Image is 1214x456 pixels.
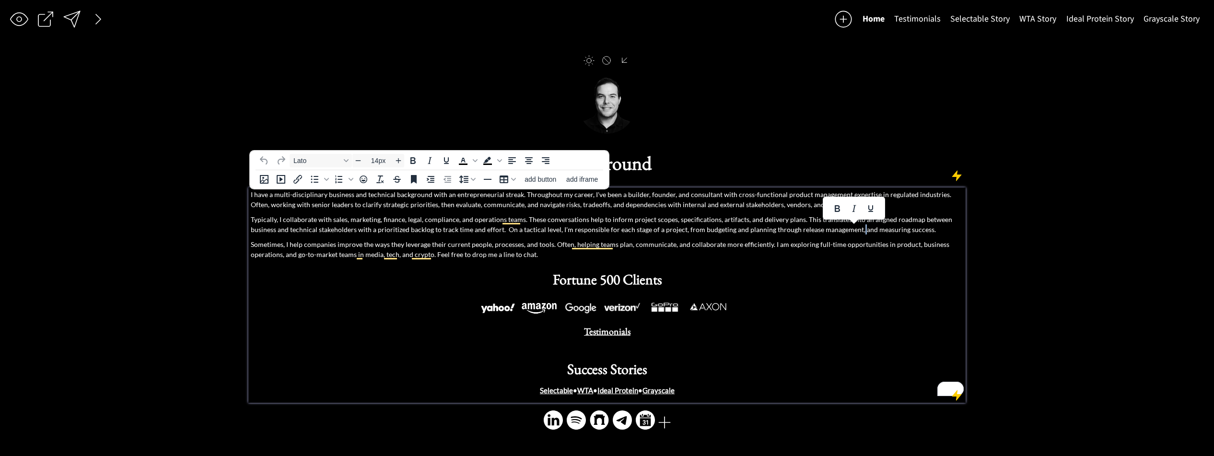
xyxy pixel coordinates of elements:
[520,173,561,186] button: add button
[863,202,879,215] button: Underline
[567,360,647,378] strong: Success Stories
[422,173,439,186] button: Increase indent
[438,154,455,167] button: Underline
[251,189,963,210] p: I have a multi-disciplinary business and technical background with an entrepreneurial streak. Thr...
[564,301,598,316] img: google-logo-white.png
[858,10,889,29] button: Home
[600,299,644,316] img: vz-2_1c_rgb_r.png
[540,386,573,395] a: Selectable
[829,202,845,215] button: Bold
[293,157,340,164] span: Lato
[273,173,289,186] button: add video
[456,173,479,186] button: Line height
[331,173,355,186] div: Numbered list
[1139,10,1204,29] button: Grayscale Story
[479,301,516,316] img: yahoo-logo.png
[352,154,364,167] button: Decrease font size
[290,173,306,186] button: Insert/edit link
[642,386,675,395] a: Grayscale
[504,154,520,167] button: Align left
[251,240,949,258] span: Sometimes, I help companies improve the ways they leverage their current people, processes, and t...
[846,202,862,215] button: Italic
[479,173,496,186] button: Horizontal line
[355,173,372,186] button: Emojis
[537,154,554,167] button: Align right
[455,154,479,167] div: Text color Black
[593,386,597,395] span: •
[520,301,558,316] img: 47b7bdac4285ee24654ca7d68cf06351.png
[251,189,963,396] div: To enrich screen reader interactions, please activate Accessibility in Grammarly extension settings
[597,386,638,395] span: Ideal Protein
[372,173,388,186] button: Clear formatting
[306,173,330,186] div: Bullet list
[251,214,963,234] p: Typically, I collaborate with sales, marketing, finance, legal, compliance, and operations teams....
[1015,10,1061,29] button: WTA Story
[584,325,630,338] span: Testimonials
[389,173,405,186] button: Strikethrough
[393,154,404,167] button: Increase font size
[405,154,421,167] button: Bold
[597,386,638,395] a: Ideal Protein
[577,386,593,395] a: WTA
[946,10,1015,29] button: Selectable Story
[889,10,946,29] button: Testimonials
[562,173,603,186] button: add iframe
[553,270,662,289] span: Fortune 500 Clients
[256,173,272,186] button: Insert image
[584,328,630,336] a: Testimonials
[525,175,556,183] span: add button
[1062,10,1139,29] button: Ideal Protein Story
[644,299,685,316] img: 987578.png
[406,173,422,186] button: Anchor
[290,154,352,167] button: Font Lato
[566,175,598,183] span: add iframe
[496,173,519,186] button: Table
[273,154,289,167] button: Redo
[439,173,455,186] button: Decrease indent
[638,386,675,395] span: •
[256,154,272,167] button: Undo
[685,299,731,316] img: download.png
[521,154,537,167] button: Align center
[421,154,438,167] button: Italic
[479,154,503,167] div: Background color Black
[540,386,577,395] strong: •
